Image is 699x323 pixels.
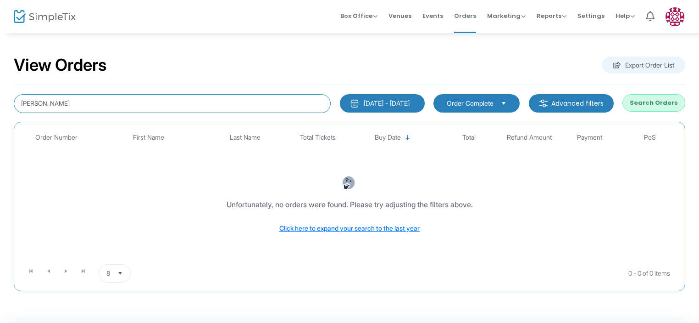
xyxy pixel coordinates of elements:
span: Last Name [230,134,261,142]
button: Select [497,98,510,108]
span: Orders [454,4,476,28]
h2: View Orders [14,55,107,75]
span: Click here to expand your search to the last year [279,224,420,232]
th: Total Tickets [288,127,348,148]
span: Order Complete [447,99,494,108]
th: Refund Amount [499,127,560,148]
span: Box Office [340,11,377,20]
span: Order Number [35,134,78,142]
span: Reports [537,11,566,20]
span: Buy Date [375,134,401,142]
div: [DATE] - [DATE] [364,99,410,108]
span: 8 [106,269,110,278]
span: PoS [644,134,656,142]
button: [DATE] - [DATE] [340,94,425,113]
m-button: Advanced filters [529,94,614,113]
span: Events [422,4,443,28]
span: Venues [388,4,411,28]
img: face-thinking.png [342,176,355,190]
div: Unfortunately, no orders were found. Please try adjusting the filters above. [227,199,473,210]
span: First Name [133,134,164,142]
th: Total [438,127,499,148]
span: Payment [577,134,602,142]
span: Help [616,11,635,20]
span: Marketing [487,11,526,20]
button: Search Orders [622,94,685,112]
img: filter [539,99,548,108]
span: Sortable [404,134,411,142]
div: Data table [19,127,680,261]
span: Settings [577,4,605,28]
button: Select [114,265,127,282]
input: Search by name, email, phone, order number, ip address, or last 4 digits of card [14,94,331,113]
kendo-pager-info: 0 - 0 of 0 items [222,264,670,283]
img: monthly [350,99,359,108]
